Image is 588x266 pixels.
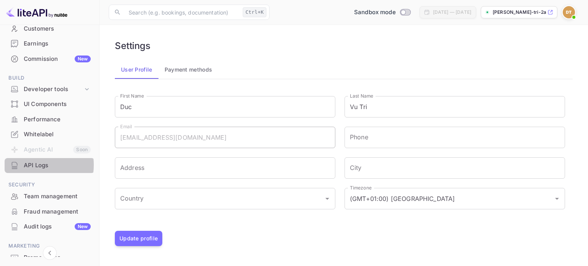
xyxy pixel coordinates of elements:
[24,39,91,48] div: Earnings
[24,115,91,124] div: Performance
[120,123,132,130] label: Email
[120,93,144,99] label: First Name
[345,96,565,117] input: Last Name
[24,207,91,216] div: Fraud management
[5,74,95,82] span: Build
[75,223,91,230] div: New
[5,189,95,203] a: Team management
[350,93,373,99] label: Last Name
[24,222,91,231] div: Audit logs
[115,60,158,79] button: User Profile
[24,24,91,33] div: Customers
[351,8,413,17] div: Switch to Production mode
[43,246,57,260] button: Collapse navigation
[5,158,95,173] div: API Logs
[5,21,95,36] a: Customers
[354,8,396,17] span: Sandbox mode
[5,204,95,219] div: Fraud management
[115,157,335,179] input: Address
[24,253,91,262] div: Promo codes
[5,112,95,126] a: Performance
[5,250,95,264] a: Promo codes
[5,83,95,96] div: Developer tools
[5,219,95,233] a: Audit logsNew
[5,52,95,67] div: CommissionNew
[5,52,95,66] a: CommissionNew
[5,97,95,111] a: UI Components
[115,127,335,148] input: Email
[243,7,266,17] div: Ctrl+K
[24,161,91,170] div: API Logs
[5,127,95,142] div: Whitelabel
[115,231,162,246] button: Update profile
[563,6,575,18] img: Duc Vu Tri
[24,192,91,201] div: Team management
[5,189,95,204] div: Team management
[124,5,240,20] input: Search (e.g. bookings, documentation)
[5,204,95,219] a: Fraud management
[5,127,95,141] a: Whitelabel
[24,55,91,64] div: Commission
[115,60,573,79] div: account-settings tabs
[115,40,150,51] h6: Settings
[5,181,95,189] span: Security
[345,127,565,148] input: phone
[5,242,95,250] span: Marketing
[345,157,565,179] input: City
[118,191,320,206] input: Country
[5,158,95,172] a: API Logs
[493,9,546,16] p: [PERSON_NAME]-tri-2a0zr.nuite...
[24,85,83,94] div: Developer tools
[158,60,219,79] button: Payment methods
[5,97,95,112] div: UI Components
[24,130,91,139] div: Whitelabel
[350,184,371,191] label: Timezone
[115,96,335,117] input: First Name
[5,36,95,51] a: Earnings
[24,100,91,109] div: UI Components
[6,6,67,18] img: LiteAPI logo
[433,9,471,16] div: [DATE] — [DATE]
[322,193,333,204] button: Open
[75,55,91,62] div: New
[552,193,562,204] button: Open
[5,112,95,127] div: Performance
